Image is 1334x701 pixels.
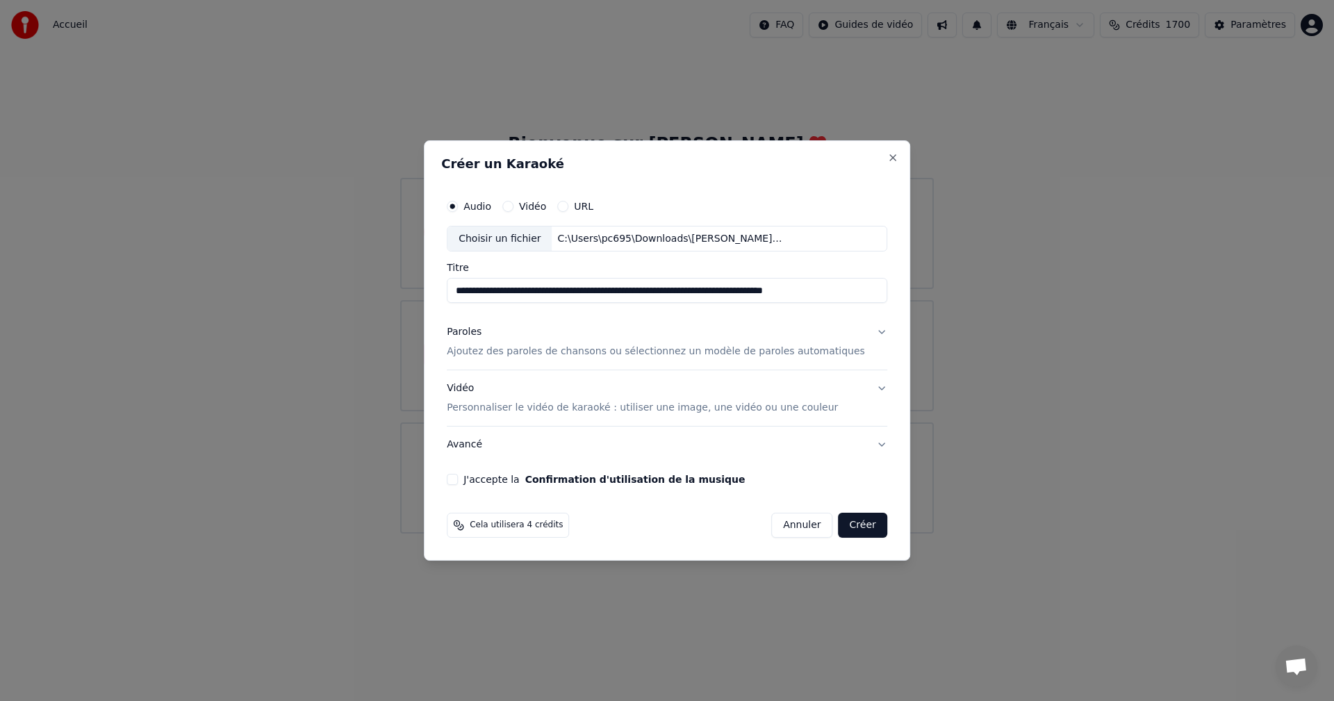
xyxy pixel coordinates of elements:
[463,475,745,484] label: J'accepte la
[463,201,491,211] label: Audio
[552,232,789,246] div: C:\Users\pc695\Downloads\[PERSON_NAME] Chanson Douce (Le Loup, La Biche Et Le Chevalier ) (Audio ...
[447,427,887,463] button: Avancé
[447,315,887,370] button: ParolesAjoutez des paroles de chansons ou sélectionnez un modèle de paroles automatiques
[525,475,746,484] button: J'accepte la
[447,401,838,415] p: Personnaliser le vidéo de karaoké : utiliser une image, une vidéo ou une couleur
[519,201,546,211] label: Vidéo
[447,371,887,427] button: VidéoPersonnaliser le vidéo de karaoké : utiliser une image, une vidéo ou une couleur
[447,226,552,251] div: Choisir un fichier
[839,513,887,538] button: Créer
[447,382,838,415] div: Vidéo
[574,201,593,211] label: URL
[441,158,893,170] h2: Créer un Karaoké
[447,326,481,340] div: Paroles
[447,345,865,359] p: Ajoutez des paroles de chansons ou sélectionnez un modèle de paroles automatiques
[447,263,887,273] label: Titre
[470,520,563,531] span: Cela utilisera 4 crédits
[771,513,832,538] button: Annuler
